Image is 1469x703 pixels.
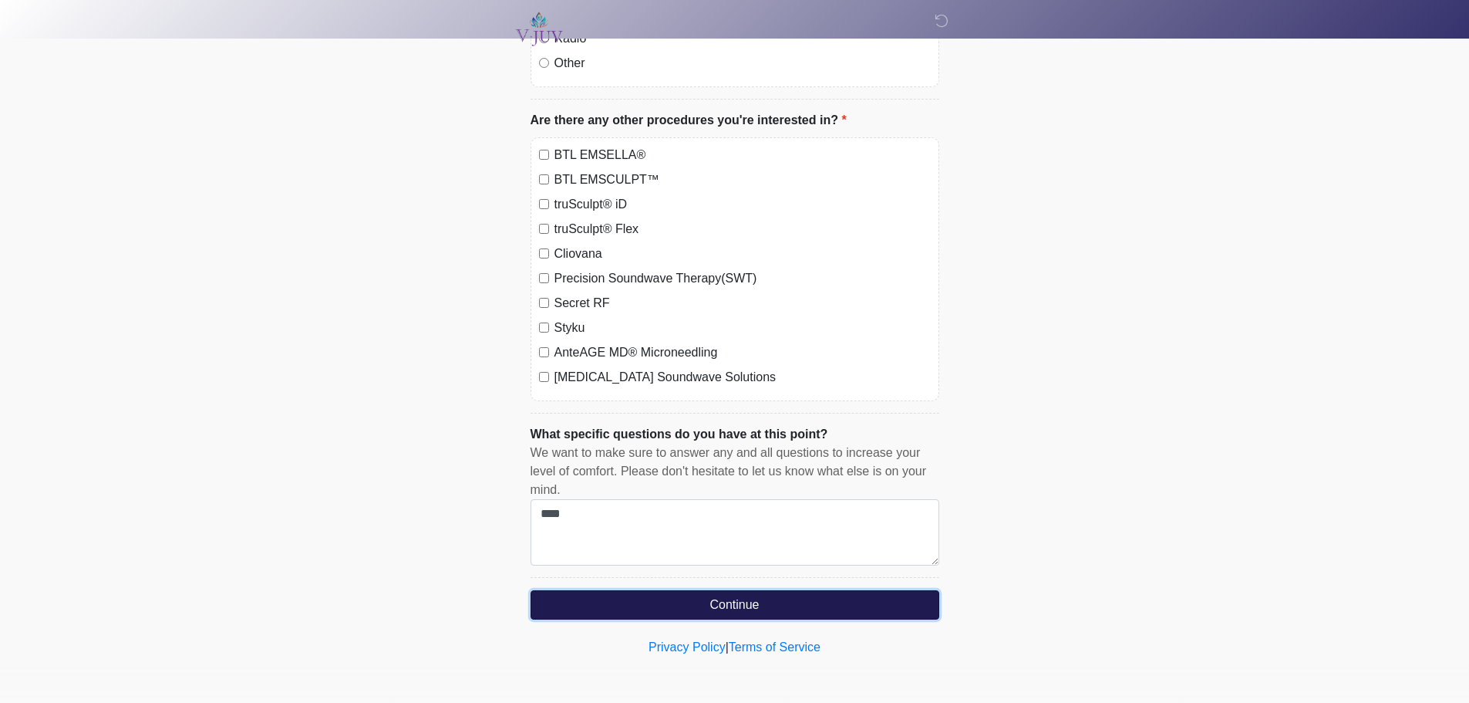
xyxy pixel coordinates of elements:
[539,372,549,382] input: [MEDICAL_DATA] Soundwave Solutions
[531,444,939,499] div: We want to make sure to answer any and all questions to increase your level of comfort. Please do...
[554,146,931,164] label: BTL EMSELLA®
[554,343,931,362] label: AnteAGE MD® Microneedling
[539,298,549,308] input: Secret RF
[554,220,931,238] label: truSculpt® Flex
[554,245,931,263] label: Cliovana
[515,12,564,46] img: VJUV Logo
[539,323,549,333] input: Styku
[531,590,939,620] button: Continue
[554,294,931,313] label: Secret RF
[554,54,931,73] label: Other
[531,425,828,444] label: What specific questions do you have at this point?
[726,640,729,654] a: |
[539,248,549,259] input: Cliovana
[539,58,549,68] input: Other
[554,171,931,189] label: BTL EMSCULPT™
[554,269,931,288] label: Precision Soundwave Therapy(SWT)
[531,111,847,130] label: Are there any other procedures you're interested in?
[539,224,549,234] input: truSculpt® Flex
[729,640,820,654] a: Terms of Service
[539,150,549,160] input: BTL EMSELLA®
[539,273,549,283] input: Precision Soundwave Therapy(SWT)
[539,199,549,209] input: truSculpt® iD
[554,319,931,337] label: Styku
[554,368,931,387] label: [MEDICAL_DATA] Soundwave Solutions
[649,640,726,654] a: Privacy Policy
[539,347,549,357] input: AnteAGE MD® Microneedling
[554,195,931,214] label: truSculpt® iD
[539,174,549,184] input: BTL EMSCULPT™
